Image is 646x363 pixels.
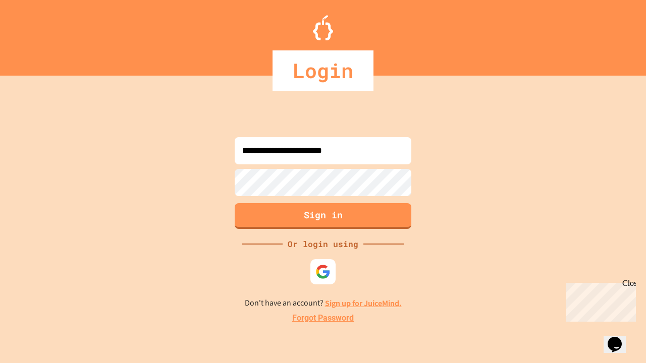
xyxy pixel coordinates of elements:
a: Forgot Password [292,312,354,324]
iframe: chat widget [604,323,636,353]
div: Chat with us now!Close [4,4,70,64]
p: Don't have an account? [245,297,402,310]
div: Or login using [283,238,363,250]
button: Sign in [235,203,411,229]
a: Sign up for JuiceMind. [325,298,402,309]
div: Login [273,50,373,91]
iframe: chat widget [562,279,636,322]
img: google-icon.svg [315,264,331,279]
img: Logo.svg [313,15,333,40]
